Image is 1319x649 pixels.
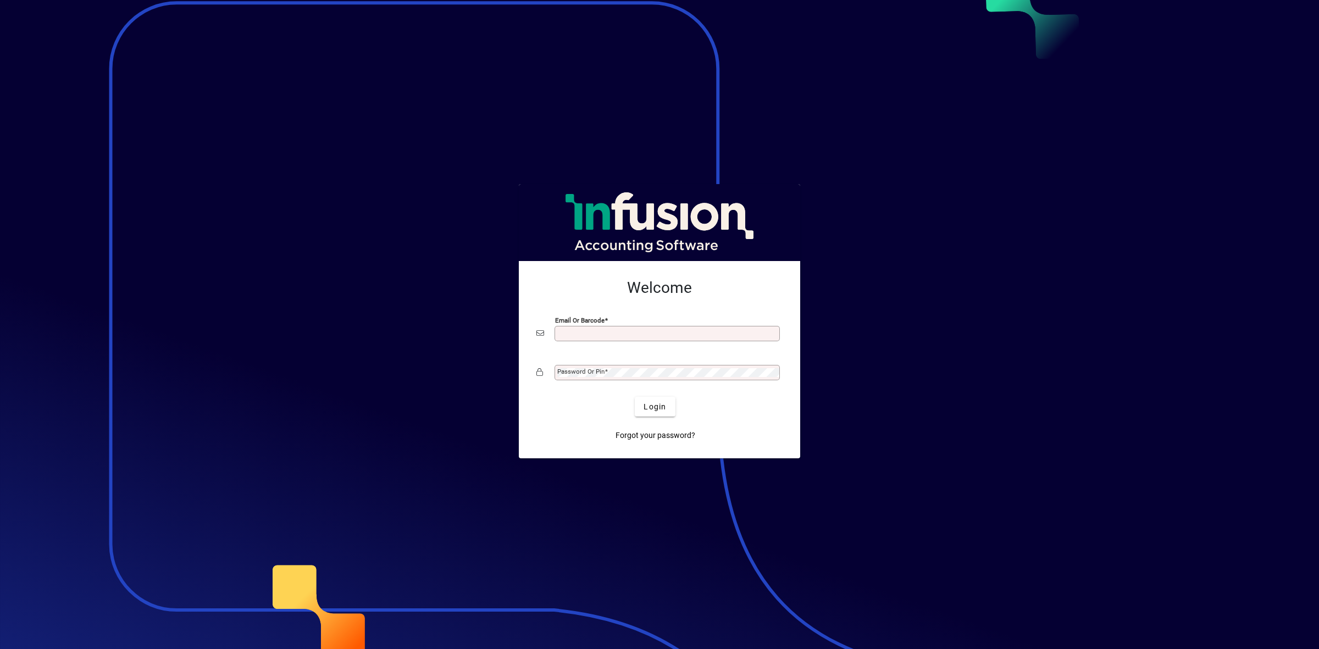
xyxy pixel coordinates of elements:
[611,425,700,445] a: Forgot your password?
[557,368,605,375] mat-label: Password or Pin
[536,279,783,297] h2: Welcome
[555,317,605,324] mat-label: Email or Barcode
[644,401,666,413] span: Login
[616,430,695,441] span: Forgot your password?
[635,397,675,417] button: Login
